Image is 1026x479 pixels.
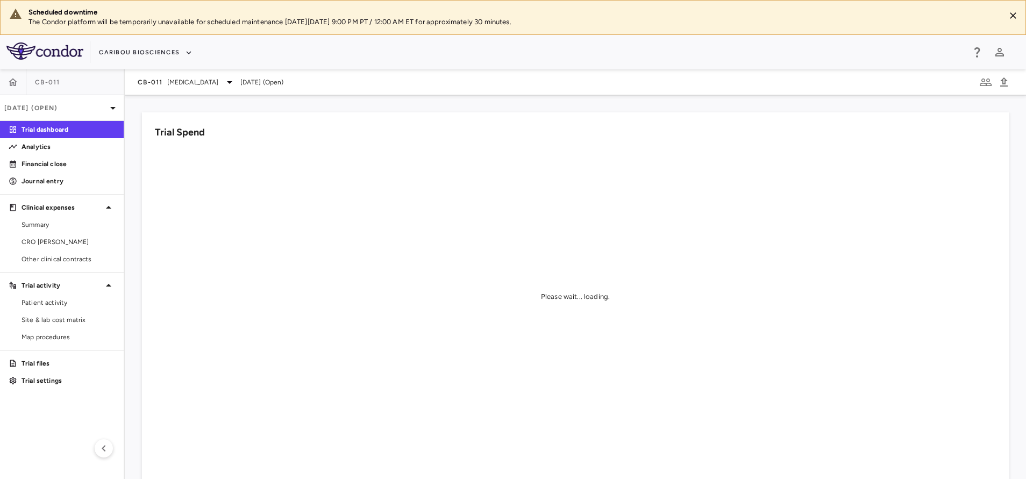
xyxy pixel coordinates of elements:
div: Please wait... loading. [541,292,610,302]
span: Patient activity [22,298,115,308]
p: Journal entry [22,176,115,186]
p: Trial settings [22,376,115,385]
span: CRO [PERSON_NAME] [22,237,115,247]
p: Trial files [22,359,115,368]
button: Caribou Biosciences [99,44,193,61]
p: The Condor platform will be temporarily unavailable for scheduled maintenance [DATE][DATE] 9:00 P... [28,17,996,27]
span: Other clinical contracts [22,254,115,264]
span: CB-011 [35,78,60,87]
p: Trial dashboard [22,125,115,134]
p: [DATE] (Open) [4,103,106,113]
span: [MEDICAL_DATA] [167,77,219,87]
p: Financial close [22,159,115,169]
img: logo-full-SnFGN8VE.png [6,42,83,60]
p: Analytics [22,142,115,152]
span: CB-011 [138,78,163,87]
span: Summary [22,220,115,230]
h6: Trial Spend [155,125,205,140]
button: Close [1005,8,1021,24]
span: Map procedures [22,332,115,342]
p: Clinical expenses [22,203,102,212]
span: Site & lab cost matrix [22,315,115,325]
div: Scheduled downtime [28,8,996,17]
span: [DATE] (Open) [240,77,284,87]
p: Trial activity [22,281,102,290]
